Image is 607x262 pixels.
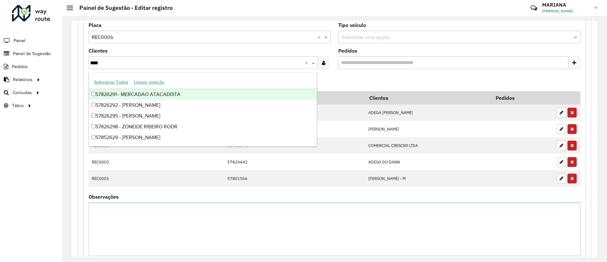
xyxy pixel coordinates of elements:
[12,102,24,109] span: Tático
[491,91,553,105] th: Pedidos
[89,72,317,147] ng-dropdown-panel: Options list
[89,121,317,132] div: 57826298 - ZONEIDE RIBEIRO RODR
[12,63,28,70] span: Pedidos
[91,77,131,87] button: Selecionar Todos
[13,76,33,83] span: Relatórios
[317,33,323,41] span: Clear all
[89,100,317,111] div: 57826292 - [PERSON_NAME]
[365,91,491,105] th: Clientes
[14,37,25,44] span: Painel
[13,89,32,96] span: Consultas
[365,105,491,121] td: ADEGA [PERSON_NAME]
[365,121,491,137] td: [PERSON_NAME]
[89,89,317,100] div: 57826291 - MERCADAO ATACADISTA
[224,170,365,187] td: 57801566
[338,47,357,54] label: Pedidos
[527,1,541,15] a: Contato Rápido
[365,170,491,187] td: [PERSON_NAME] - M
[89,132,317,143] div: 57852629 - [PERSON_NAME]
[224,154,365,170] td: 57824442
[89,154,142,170] td: REC0002
[365,154,491,170] td: ADEGA DO DANN
[13,50,51,57] span: Painel de Sugestão
[305,59,310,67] span: Clear all
[131,77,167,87] button: Limpar seleção
[89,111,317,121] div: 57826295 - [PERSON_NAME]
[338,21,366,29] label: Tipo veículo
[365,137,491,154] td: COMERCIAL CRESCER LTDA
[542,2,590,8] h3: MARIANA
[89,170,142,187] td: REC0001
[542,8,590,14] span: [PERSON_NAME]
[89,21,101,29] label: Placa
[89,193,119,201] label: Observações
[89,47,107,54] label: Clientes
[73,4,173,11] h2: Painel de Sugestão - Editar registro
